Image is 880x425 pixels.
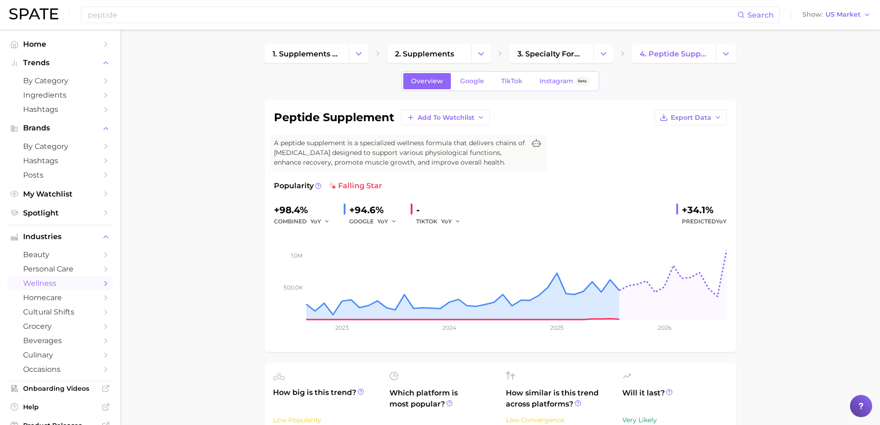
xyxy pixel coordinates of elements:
a: occasions [7,362,113,376]
button: Change Category [349,44,369,63]
div: +34.1% [682,203,727,217]
span: How similar is this trend across platforms? [506,388,611,410]
span: Show [802,12,823,17]
a: Posts [7,168,113,182]
a: 1. supplements & ingestibles [265,44,349,63]
a: My Watchlist [7,187,113,201]
input: Search here for a brand, industry, or ingredient [87,7,737,23]
span: Onboarding Videos [23,384,97,393]
button: Trends [7,56,113,70]
span: Ingredients [23,91,97,99]
span: Trends [23,59,97,67]
span: falling star [329,180,382,191]
span: cultural shifts [23,308,97,316]
span: Posts [23,171,97,179]
div: - [416,203,467,217]
span: Home [23,40,97,49]
button: YoY [441,216,461,227]
button: ShowUS Market [800,9,873,21]
a: TikTok [493,73,530,89]
span: 4. peptide supplement [640,49,708,58]
button: Change Category [471,44,491,63]
a: grocery [7,319,113,333]
a: 2. supplements [387,44,471,63]
span: YoY [310,217,321,225]
span: personal care [23,265,97,273]
span: culinary [23,351,97,359]
a: beverages [7,333,113,348]
a: InstagramBeta [532,73,597,89]
span: beauty [23,250,97,259]
a: homecare [7,290,113,305]
button: Industries [7,230,113,244]
img: SPATE [9,8,58,19]
tspan: 2023 [335,324,349,331]
span: grocery [23,322,97,331]
span: Add to Watchlist [418,114,474,122]
span: Predicted [682,216,727,227]
span: 1. supplements & ingestibles [273,49,341,58]
span: 2. supplements [395,49,454,58]
a: beauty [7,247,113,262]
div: +94.6% [349,203,403,217]
span: beverages [23,336,97,345]
div: combined [274,216,336,227]
span: YoY [716,218,727,225]
button: Export Data [655,110,727,125]
tspan: 2025 [550,324,564,331]
a: Help [7,400,113,414]
span: Spotlight [23,209,97,217]
span: occasions [23,365,97,374]
button: YoY [377,216,397,227]
span: YoY [377,217,388,225]
button: Add to Watchlist [401,110,490,125]
span: Hashtags [23,156,97,165]
a: 3. specialty formula supplements [510,44,594,63]
a: personal care [7,262,113,276]
span: Industries [23,233,97,241]
a: Ingredients [7,88,113,102]
span: Will it last? [622,388,728,410]
a: by Category [7,139,113,154]
a: Onboarding Videos [7,382,113,395]
span: Hashtags [23,105,97,114]
a: Home [7,37,113,51]
a: wellness [7,276,113,290]
button: YoY [310,216,330,227]
span: How big is this trend? [273,387,378,410]
span: US Market [825,12,861,17]
span: Overview [411,77,443,85]
a: Spotlight [7,206,113,220]
h1: peptide supplement [274,112,394,123]
span: Google [460,77,484,85]
a: Hashtags [7,154,113,168]
span: Instagram [540,77,573,85]
tspan: 2026 [657,324,671,331]
div: GOOGLE [349,216,403,227]
div: +98.4% [274,203,336,217]
a: cultural shifts [7,305,113,319]
button: Change Category [594,44,613,63]
button: Change Category [716,44,736,63]
span: by Category [23,76,97,85]
span: YoY [441,217,452,225]
span: My Watchlist [23,190,97,198]
button: Brands [7,121,113,135]
span: Search [747,11,774,19]
span: TikTok [501,77,522,85]
span: Help [23,403,97,411]
img: falling star [329,182,336,190]
span: homecare [23,293,97,302]
span: Which platform is most popular? [389,388,495,418]
a: 4. peptide supplement [632,44,716,63]
div: TIKTOK [416,216,467,227]
span: Export Data [671,114,711,122]
a: Hashtags [7,102,113,117]
span: Popularity [274,180,314,191]
tspan: 2024 [442,324,456,331]
span: by Category [23,142,97,151]
a: Overview [403,73,451,89]
span: Beta [578,77,587,85]
span: wellness [23,279,97,288]
span: 3. specialty formula supplements [517,49,586,58]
